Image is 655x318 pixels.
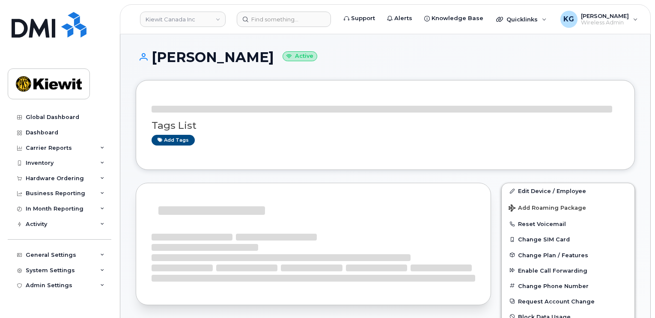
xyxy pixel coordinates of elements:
button: Enable Call Forwarding [502,263,634,278]
button: Change SIM Card [502,232,634,247]
button: Change Phone Number [502,278,634,294]
button: Add Roaming Package [502,199,634,216]
button: Reset Voicemail [502,216,634,232]
small: Active [283,51,317,61]
button: Change Plan / Features [502,247,634,263]
span: Change Plan / Features [518,252,588,258]
a: Edit Device / Employee [502,183,634,199]
button: Request Account Change [502,294,634,309]
span: Enable Call Forwarding [518,267,587,273]
h1: [PERSON_NAME] [136,50,635,65]
a: Add tags [152,135,195,146]
span: Add Roaming Package [509,205,586,213]
h3: Tags List [152,120,619,131]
